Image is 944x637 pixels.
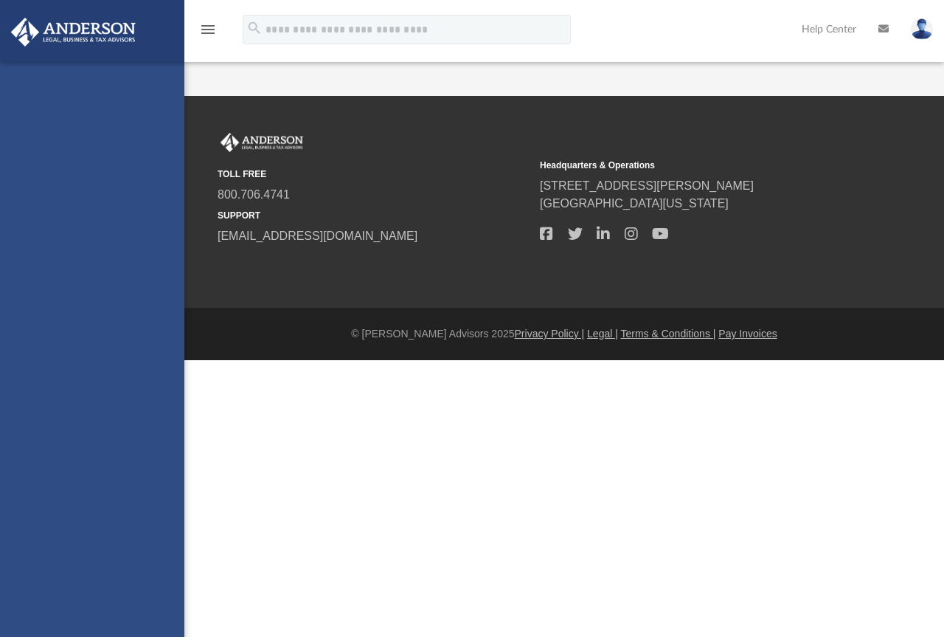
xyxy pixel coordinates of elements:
[540,159,852,172] small: Headquarters & Operations
[218,168,530,181] small: TOLL FREE
[515,328,585,340] a: Privacy Policy |
[199,28,217,38] a: menu
[540,197,729,210] a: [GEOGRAPHIC_DATA][US_STATE]
[7,18,140,47] img: Anderson Advisors Platinum Portal
[246,20,263,36] i: search
[911,18,933,40] img: User Pic
[718,328,777,340] a: Pay Invoices
[540,179,754,192] a: [STREET_ADDRESS][PERSON_NAME]
[184,326,944,342] div: © [PERSON_NAME] Advisors 2025
[199,21,217,38] i: menu
[621,328,716,340] a: Terms & Conditions |
[218,209,530,222] small: SUPPORT
[218,230,417,242] a: [EMAIL_ADDRESS][DOMAIN_NAME]
[587,328,618,340] a: Legal |
[218,188,290,201] a: 800.706.4741
[218,133,306,152] img: Anderson Advisors Platinum Portal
